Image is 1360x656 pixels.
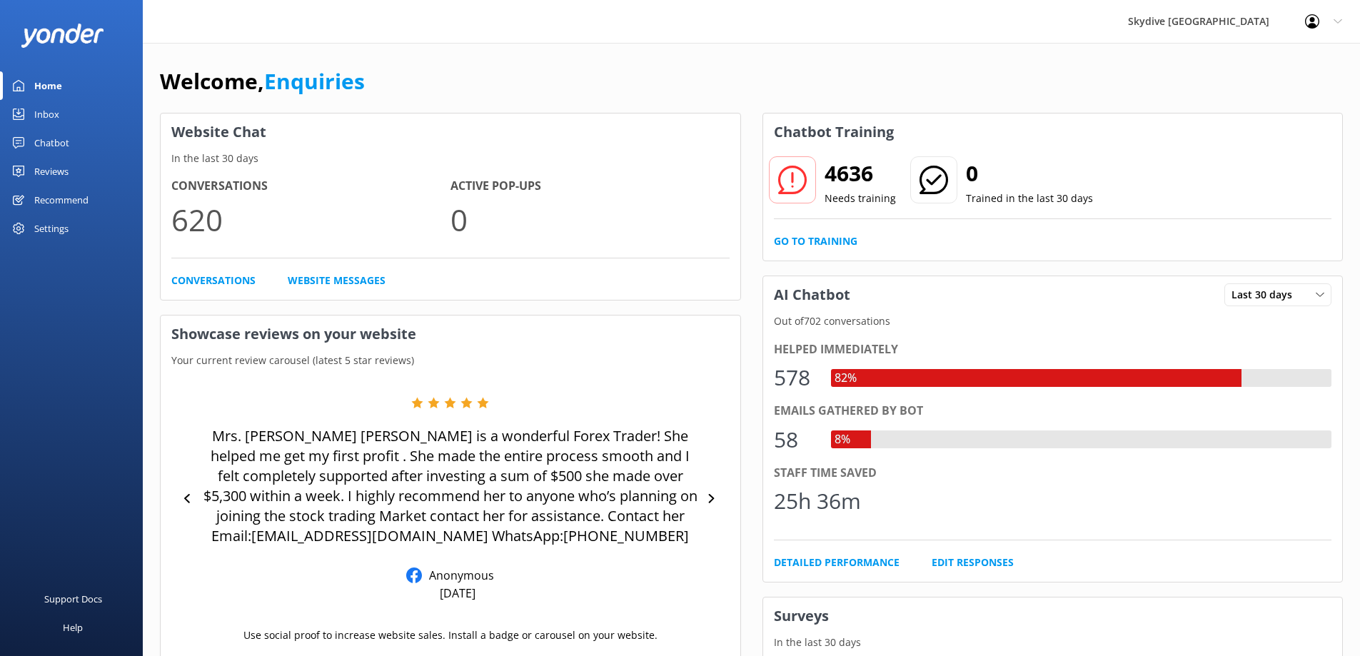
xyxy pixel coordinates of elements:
div: 58 [774,423,817,457]
div: Emails gathered by bot [774,402,1332,420]
h3: Chatbot Training [763,113,905,151]
div: Helped immediately [774,340,1332,359]
h1: Welcome, [160,64,365,99]
p: Out of 702 conversations [763,313,1343,329]
p: In the last 30 days [763,635,1343,650]
div: Reviews [34,157,69,186]
a: Edit Responses [932,555,1014,570]
div: Home [34,71,62,100]
a: Go to Training [774,233,857,249]
h3: Showcase reviews on your website [161,316,740,353]
div: Help [63,613,83,642]
h2: 4636 [825,156,896,191]
div: 8% [831,430,854,449]
a: Website Messages [288,273,386,288]
h3: AI Chatbot [763,276,861,313]
p: 620 [171,196,450,243]
div: Recommend [34,186,89,214]
div: Inbox [34,100,59,128]
div: Support Docs [44,585,102,613]
div: Staff time saved [774,464,1332,483]
div: Chatbot [34,128,69,157]
p: Needs training [825,191,896,206]
h4: Active Pop-ups [450,177,730,196]
p: [DATE] [440,585,475,601]
p: Anonymous [422,567,494,583]
a: Enquiries [264,66,365,96]
p: In the last 30 days [161,151,740,166]
div: 82% [831,369,860,388]
p: Your current review carousel (latest 5 star reviews) [161,353,740,368]
a: Conversations [171,273,256,288]
a: Detailed Performance [774,555,900,570]
p: Use social proof to increase website sales. Install a badge or carousel on your website. [243,627,658,643]
div: 25h 36m [774,484,861,518]
p: Mrs. [PERSON_NAME] [PERSON_NAME] is a wonderful Forex Trader! She helped me get my first profit .... [200,426,701,546]
h3: Surveys [763,597,1343,635]
div: 578 [774,360,817,395]
img: Facebook Reviews [406,567,422,583]
p: Trained in the last 30 days [966,191,1093,206]
h3: Website Chat [161,113,740,151]
p: 0 [450,196,730,243]
span: Last 30 days [1231,287,1301,303]
img: yonder-white-logo.png [21,24,104,47]
div: Settings [34,214,69,243]
h4: Conversations [171,177,450,196]
h2: 0 [966,156,1093,191]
